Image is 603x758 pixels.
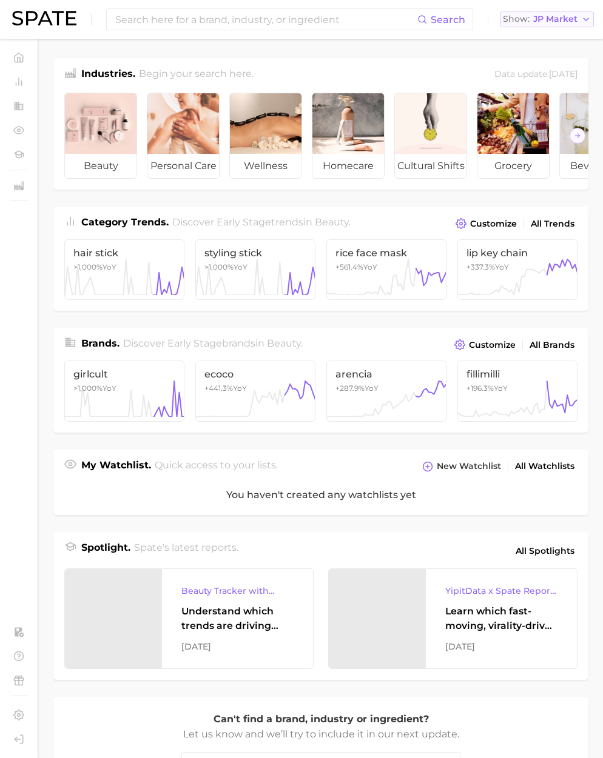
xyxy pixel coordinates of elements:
div: [DATE] [181,639,294,654]
span: Customize [470,219,517,229]
span: personal care [147,154,219,178]
div: You haven't created any watchlists yet [53,475,588,515]
button: Customize [451,336,519,353]
span: beauty [267,337,301,349]
span: Discover Early Stage trends in . [172,216,351,228]
span: Brands . [81,337,120,349]
div: Beauty Tracker with Popularity Index [181,583,294,598]
span: YoY [204,262,248,271]
span: ecoco [204,368,306,380]
span: All Watchlists [515,461,574,471]
span: >1,000% [73,262,103,271]
a: personal care [147,93,220,179]
span: girlcult [73,368,175,380]
p: Let us know and we’ll try to include it in our next update. [181,726,460,742]
span: YoY [73,262,116,271]
span: wellness [230,154,301,178]
a: Beauty Tracker with Popularity IndexUnderstand which trends are driving engagement across platfor... [64,568,314,669]
span: >1,000% [73,384,103,393]
span: hair stick [73,247,175,259]
a: beauty [64,93,137,179]
span: cultural shifts [395,154,467,178]
span: All Brands [530,340,574,350]
a: arencia+287.9%YoY [326,361,446,421]
div: Understand which trends are driving engagement across platforms in the skin, hair, makeup, and fr... [181,604,294,633]
a: grocery [477,93,550,179]
a: fillimilli+196.3%YoY [457,361,578,421]
span: grocery [477,154,549,178]
span: YoY [73,384,116,393]
a: hair stick>1,000%YoY [64,239,184,300]
a: ecoco+441.3%YoY [195,361,315,421]
a: cultural shifts [394,93,467,179]
div: Learn which fast-moving, virality-driven brands are leading the pack, the risks of viral growth, ... [445,604,558,633]
input: Search here for a brand, industry, or ingredient [114,9,417,30]
a: styling stick>1,000%YoY [195,239,315,300]
div: Data update: [DATE] [494,67,578,83]
span: arencia [335,368,437,380]
a: girlcult>1,000%YoY [64,361,184,421]
button: Scroll Right [570,128,585,144]
a: wellness [229,93,302,179]
h2: Quick access to your lists. [155,458,278,475]
a: All Trends [528,216,578,232]
h1: My Watchlist. [81,458,151,475]
span: homecare [312,154,384,178]
a: All Spotlights [513,540,578,561]
p: Can't find a brand, industry or ingredient? [181,711,460,727]
h1: Spotlight. [81,540,130,561]
button: Customize [453,215,520,232]
span: >1,000% [204,262,234,271]
span: styling stick [204,247,306,259]
span: beauty [65,154,136,178]
button: New Watchlist [419,458,504,475]
span: Search [431,14,465,25]
span: New Watchlist [437,461,501,471]
span: +337.3% YoY [467,262,509,271]
span: JP Market [533,16,578,22]
span: beauty [315,216,349,228]
span: +561.4% YoY [335,262,377,271]
img: SPATE [12,11,76,25]
span: Category Trends . [81,216,169,228]
span: +287.9% YoY [335,384,379,393]
span: All Spotlights [516,544,574,558]
span: lip key chain [467,247,568,259]
a: rice face mask+561.4%YoY [326,239,446,300]
a: homecare [312,93,385,179]
div: [DATE] [445,639,558,654]
a: Log out. Currently logged in with e-mail yumi.toki@spate.nyc. [10,730,28,748]
a: All Watchlists [512,458,578,474]
a: YipitData x Spate Report Virality-Driven Brands Are Taking a Slice of the Beauty PieLearn which f... [328,568,578,669]
span: Customize [469,340,516,350]
h2: Spate's latest reports. [134,540,238,561]
span: fillimilli [467,368,568,380]
span: +196.3% YoY [467,384,508,393]
a: All Brands [527,337,578,353]
span: Discover Early Stage brands in . [123,337,303,349]
span: +441.3% YoY [204,384,247,393]
span: Show [503,16,530,22]
div: YipitData x Spate Report Virality-Driven Brands Are Taking a Slice of the Beauty Pie [445,583,558,598]
span: rice face mask [335,247,437,259]
span: All Trends [531,219,574,229]
a: lip key chain+337.3%YoY [457,239,578,300]
h1: Industries. [81,67,135,83]
button: ShowJP Market [500,12,594,27]
h2: Begin your search here. [139,67,254,83]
